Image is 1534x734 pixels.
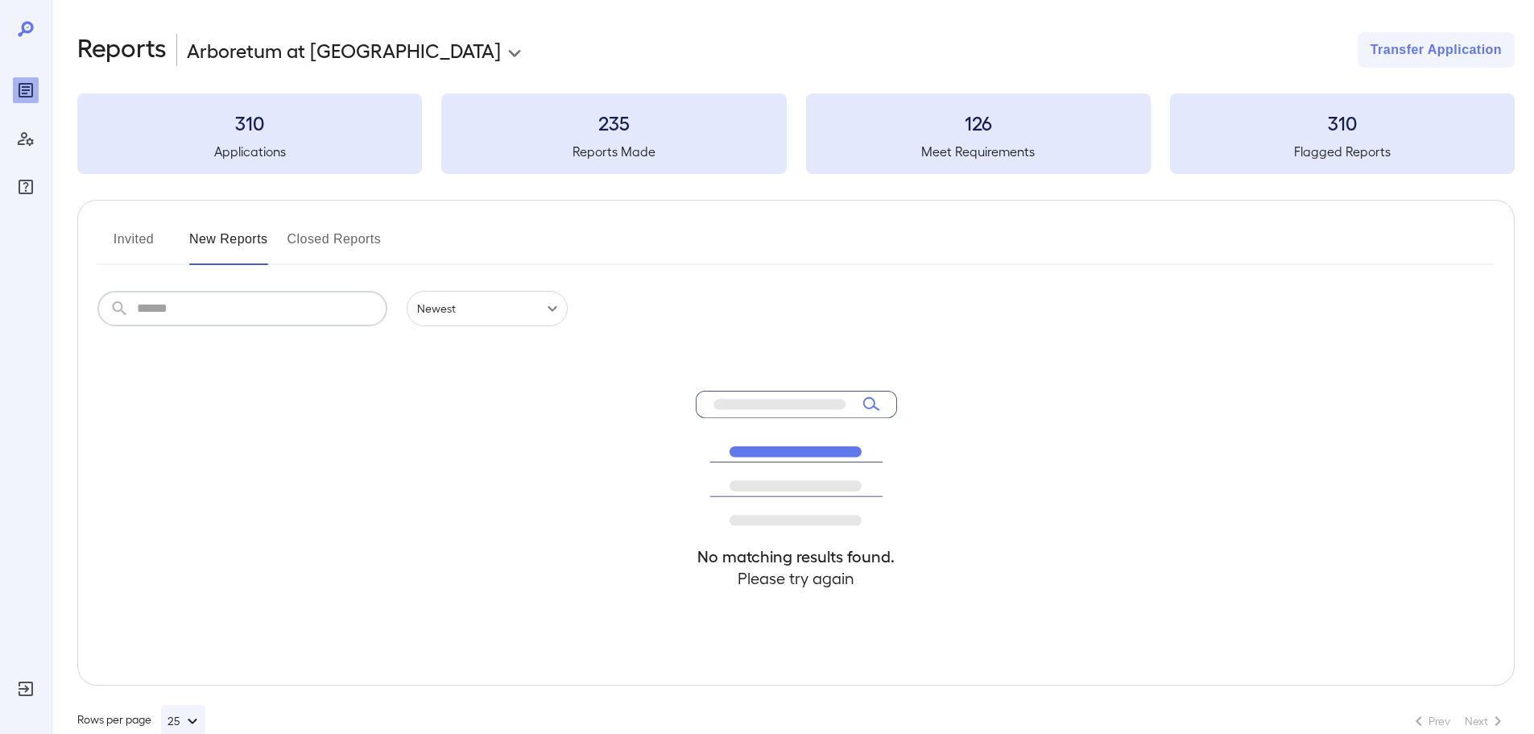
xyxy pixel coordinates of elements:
[13,77,39,103] div: Reports
[806,142,1151,161] h5: Meet Requirements
[1402,708,1515,734] nav: pagination navigation
[13,676,39,702] div: Log Out
[696,545,897,567] h4: No matching results found.
[696,567,897,589] h4: Please try again
[13,126,39,151] div: Manage Users
[806,110,1151,135] h3: 126
[77,93,1515,174] summary: 310Applications235Reports Made126Meet Requirements310Flagged Reports
[441,142,786,161] h5: Reports Made
[77,142,422,161] h5: Applications
[13,174,39,200] div: FAQ
[1170,110,1515,135] h3: 310
[77,110,422,135] h3: 310
[287,226,382,265] button: Closed Reports
[407,291,568,326] div: Newest
[1170,142,1515,161] h5: Flagged Reports
[77,32,167,68] h2: Reports
[189,226,268,265] button: New Reports
[97,226,170,265] button: Invited
[441,110,786,135] h3: 235
[187,37,501,63] p: Arboretum at [GEOGRAPHIC_DATA]
[1358,32,1515,68] button: Transfer Application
